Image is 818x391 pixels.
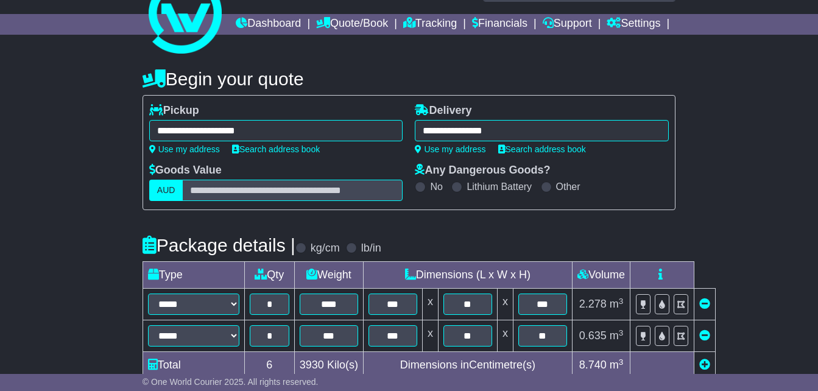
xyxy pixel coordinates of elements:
[415,144,485,154] a: Use my address
[422,289,438,320] td: x
[294,352,363,379] td: Kilo(s)
[619,297,624,306] sup: 3
[699,359,710,371] a: Add new item
[143,262,244,289] td: Type
[422,320,438,352] td: x
[556,181,580,192] label: Other
[579,329,607,342] span: 0.635
[497,289,513,320] td: x
[467,181,532,192] label: Lithium Battery
[361,242,381,255] label: lb/in
[363,352,572,379] td: Dimensions in Centimetre(s)
[316,14,388,35] a: Quote/Book
[143,235,295,255] h4: Package details |
[311,242,340,255] label: kg/cm
[244,262,294,289] td: Qty
[619,328,624,337] sup: 3
[430,181,442,192] label: No
[143,69,675,89] h4: Begin your quote
[300,359,324,371] span: 3930
[149,144,220,154] a: Use my address
[363,262,572,289] td: Dimensions (L x W x H)
[699,298,710,310] a: Remove this item
[143,352,244,379] td: Total
[619,358,624,367] sup: 3
[236,14,301,35] a: Dashboard
[498,144,586,154] a: Search address book
[472,14,527,35] a: Financials
[143,377,319,387] span: © One World Courier 2025. All rights reserved.
[415,104,471,118] label: Delivery
[403,14,457,35] a: Tracking
[610,329,624,342] span: m
[497,320,513,352] td: x
[244,352,294,379] td: 6
[699,329,710,342] a: Remove this item
[232,144,320,154] a: Search address book
[149,180,183,201] label: AUD
[579,298,607,310] span: 2.278
[415,164,550,177] label: Any Dangerous Goods?
[149,104,199,118] label: Pickup
[572,262,630,289] td: Volume
[610,298,624,310] span: m
[607,14,660,35] a: Settings
[149,164,222,177] label: Goods Value
[579,359,607,371] span: 8.740
[543,14,592,35] a: Support
[610,359,624,371] span: m
[294,262,363,289] td: Weight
